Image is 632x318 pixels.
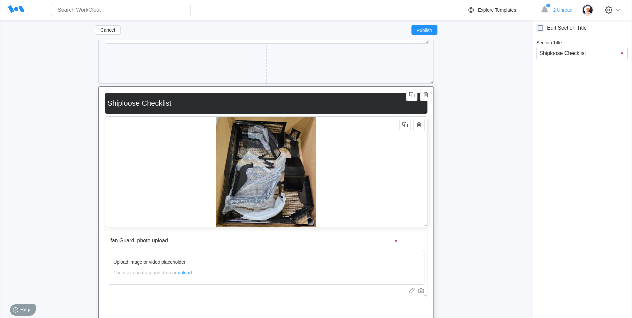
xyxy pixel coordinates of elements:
[547,25,587,31] div: Edit Section Title
[411,25,437,35] button: Publish
[51,4,191,16] input: Search WorkClout
[553,7,572,13] span: 2 Unread
[95,25,121,35] button: Cancel
[101,28,115,32] span: Cancel
[114,270,419,275] div: The user can drag and drop or
[536,47,628,60] input: Enter a section title
[114,259,419,265] div: Upload image or video placeholder
[178,270,192,275] span: upload
[536,40,628,47] label: Section Title
[582,4,593,16] img: user-4.png
[467,6,537,14] a: Explore Templates
[478,7,516,13] div: Explore Templates
[108,234,402,247] input: Field description
[417,28,432,32] span: Publish
[105,97,425,110] input: Untitled section
[216,117,316,227] img: 14Lguard.jpg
